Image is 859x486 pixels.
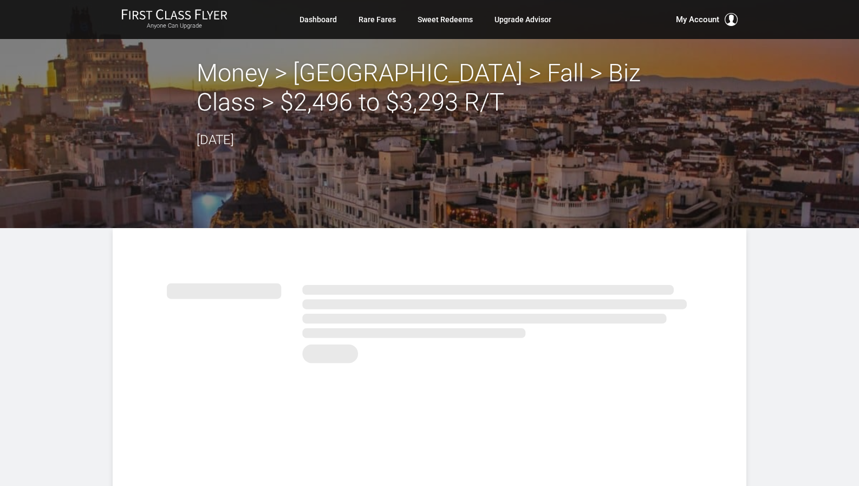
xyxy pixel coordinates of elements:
[359,10,396,29] a: Rare Fares
[494,10,551,29] a: Upgrade Advisor
[121,9,227,30] a: First Class FlyerAnyone Can Upgrade
[167,271,692,370] img: summary.svg
[676,13,738,26] button: My Account
[121,22,227,30] small: Anyone Can Upgrade
[300,10,337,29] a: Dashboard
[418,10,473,29] a: Sweet Redeems
[121,9,227,20] img: First Class Flyer
[197,59,662,117] h2: Money > [GEOGRAPHIC_DATA] > Fall > Biz Class > $2,496 to $3,293 R/T
[676,13,719,26] span: My Account
[197,132,234,147] time: [DATE]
